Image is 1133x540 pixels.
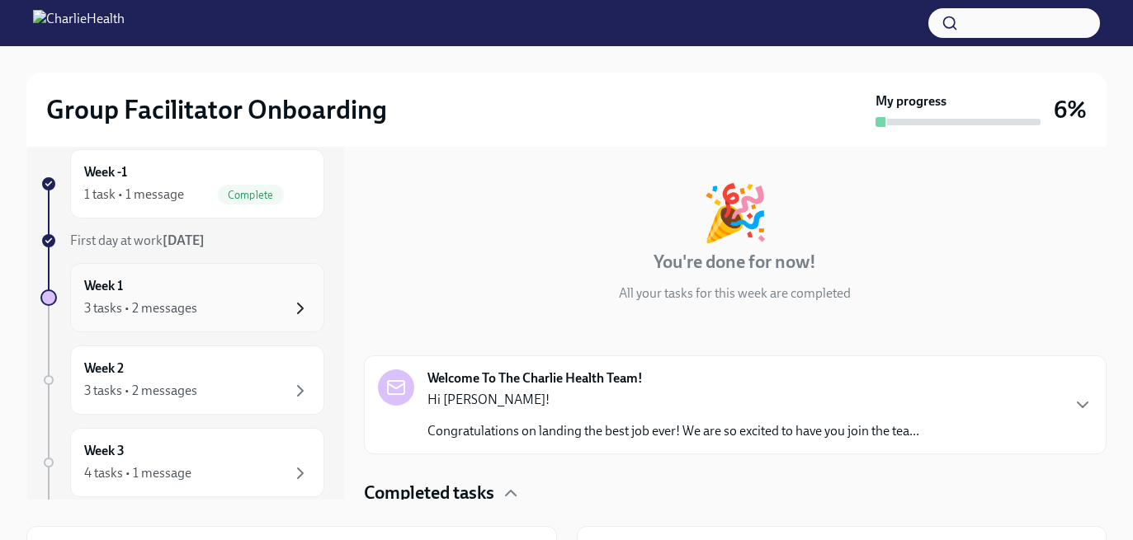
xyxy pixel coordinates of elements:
[364,481,1107,505] div: Completed tasks
[46,93,387,126] h2: Group Facilitator Onboarding
[40,263,324,332] a: Week 13 tasks • 2 messages
[218,189,284,201] span: Complete
[84,464,191,482] div: 4 tasks • 1 message
[40,149,324,218] a: Week -11 task • 1 messageComplete
[619,284,851,303] p: All your tasks for this week are completed
[40,428,324,497] a: Week 34 tasks • 1 message
[654,250,816,275] h4: You're done for now!
[84,163,127,181] h6: Week -1
[701,185,769,240] div: 🎉
[84,299,197,317] div: 3 tasks • 2 messages
[84,442,125,460] h6: Week 3
[70,232,205,248] span: First day at work
[84,185,184,204] div: 1 task • 1 message
[84,359,124,378] h6: Week 2
[33,10,125,36] img: CharlieHealth
[84,382,197,400] div: 3 tasks • 2 messages
[1054,95,1087,124] h3: 6%
[40,232,324,250] a: First day at work[DATE]
[427,391,919,409] p: Hi [PERSON_NAME]!
[163,232,205,248] strong: [DATE]
[876,92,947,110] strong: My progress
[427,422,919,440] p: Congratulations on landing the best job ever! We are so excited to have you join the tea...
[364,481,494,505] h4: Completed tasks
[84,277,123,295] h6: Week 1
[40,345,324,415] a: Week 23 tasks • 2 messages
[427,369,643,387] strong: Welcome To The Charlie Health Team!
